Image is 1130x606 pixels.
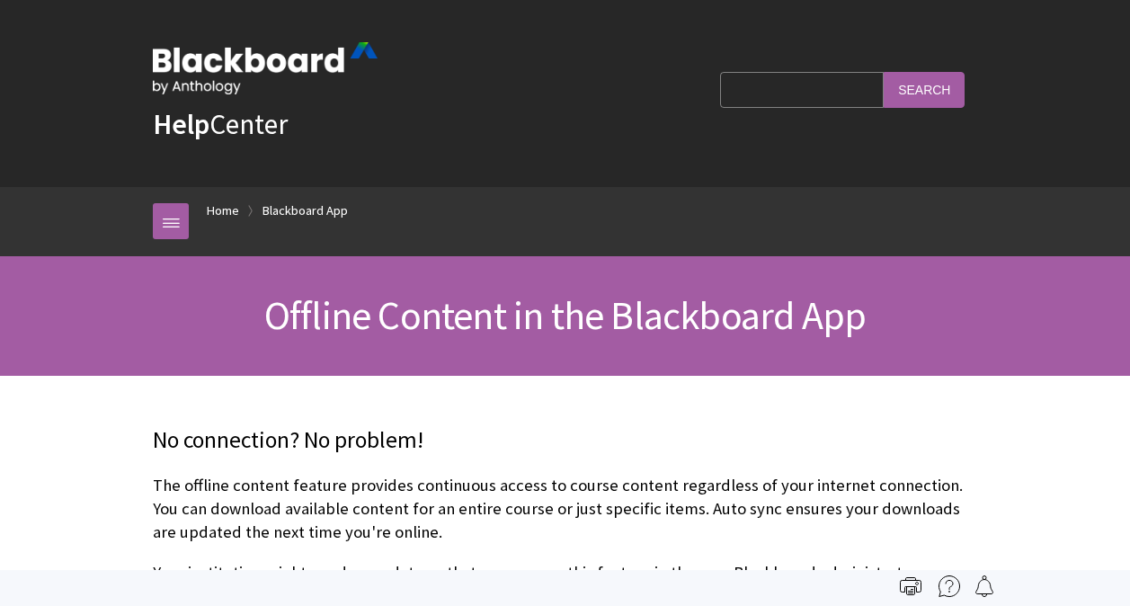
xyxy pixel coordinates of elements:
img: Blackboard by Anthology [153,42,378,94]
img: Print [900,575,921,597]
p: No connection? No problem! [153,424,977,457]
a: Home [207,200,239,222]
strong: Help [153,106,209,142]
a: Blackboard App [262,200,348,222]
span: Offline Content in the Blackboard App [264,290,866,340]
img: More help [939,575,960,597]
a: HelpCenter [153,106,288,142]
input: Search [884,72,965,107]
p: The offline content feature provides continuous access to course content regardless of your inter... [153,474,977,545]
img: Follow this page [974,575,995,597]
